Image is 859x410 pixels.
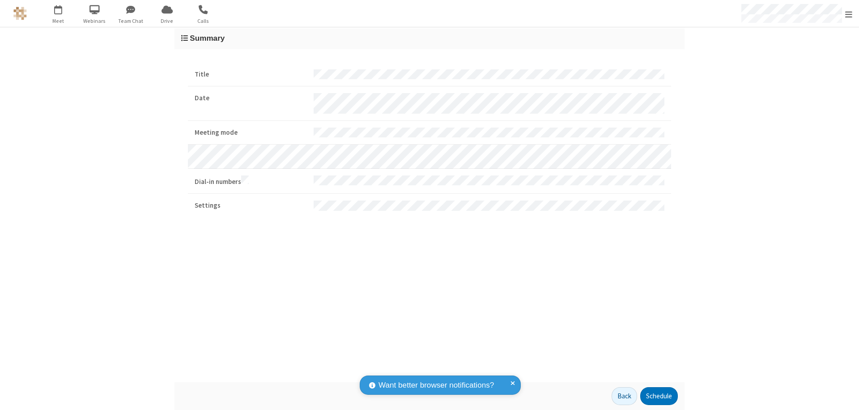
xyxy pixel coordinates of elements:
span: Calls [187,17,220,25]
strong: Meeting mode [195,128,307,138]
span: Want better browser notifications? [378,380,494,391]
strong: Title [195,69,307,80]
span: Summary [190,34,225,43]
button: Back [612,387,637,405]
span: Drive [150,17,184,25]
span: Webinars [78,17,111,25]
span: Meet [42,17,75,25]
strong: Dial-in numbers [195,175,307,187]
img: QA Selenium DO NOT DELETE OR CHANGE [13,7,27,20]
button: Schedule [640,387,678,405]
span: Team Chat [114,17,148,25]
strong: Date [195,93,307,103]
strong: Settings [195,201,307,211]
